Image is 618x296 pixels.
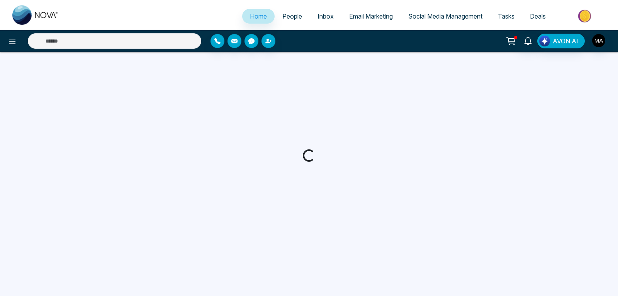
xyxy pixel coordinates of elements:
[250,12,267,20] span: Home
[341,9,401,24] a: Email Marketing
[557,7,613,25] img: Market-place.gif
[539,36,550,46] img: Lead Flow
[498,12,514,20] span: Tasks
[490,9,522,24] a: Tasks
[310,9,341,24] a: Inbox
[522,9,553,24] a: Deals
[408,12,482,20] span: Social Media Management
[275,9,310,24] a: People
[12,5,59,25] img: Nova CRM Logo
[242,9,275,24] a: Home
[553,36,578,46] span: AVON AI
[401,9,490,24] a: Social Media Management
[282,12,302,20] span: People
[349,12,393,20] span: Email Marketing
[317,12,334,20] span: Inbox
[537,34,585,48] button: AVON AI
[530,12,546,20] span: Deals
[592,34,605,47] img: User Avatar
